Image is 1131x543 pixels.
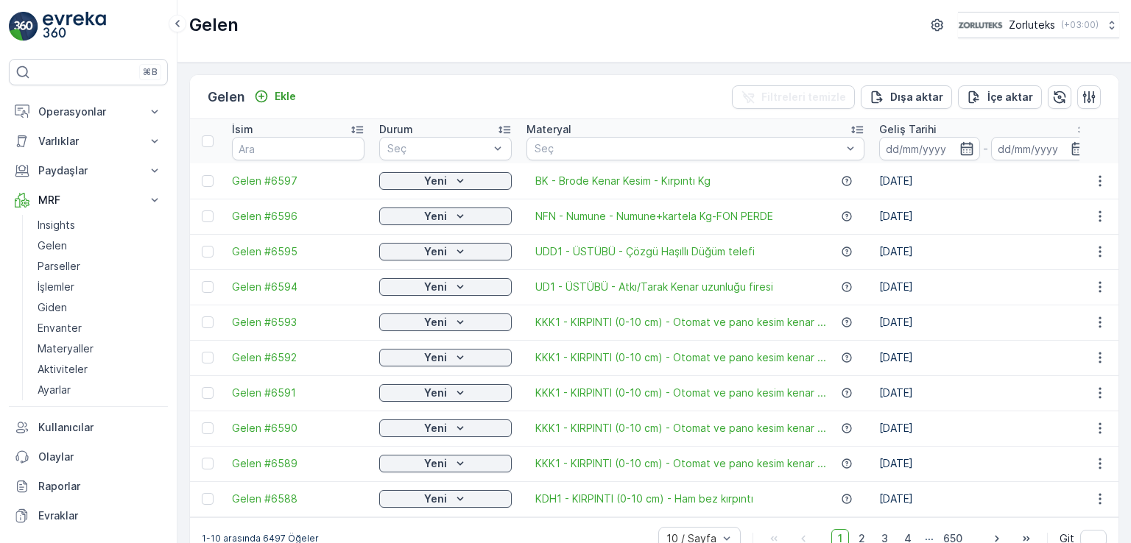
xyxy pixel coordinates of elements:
a: Gelen #6593 [232,315,364,330]
button: İçe aktar [958,85,1042,109]
button: Zorluteks(+03:00) [958,12,1119,38]
input: dd/mm/yyyy [991,137,1092,160]
a: KKK1 - KIRPINTI (0-10 cm) - Otomat ve pano kesim kenar ... [535,315,826,330]
p: Evraklar [38,508,162,523]
td: [DATE] [872,340,1099,375]
a: Gelen #6595 [232,244,364,259]
p: Giden [38,300,67,315]
div: Toggle Row Selected [202,316,214,328]
p: Gelen [189,13,239,37]
td: [DATE] [872,411,1099,446]
p: Olaylar [38,450,162,464]
p: İçe aktar [987,90,1033,104]
p: Insights [38,218,75,233]
a: Ayarlar [32,380,168,400]
span: KDH1 - KIRPINTI (0-10 cm) - Ham bez kırpıntı [535,491,753,506]
p: Dışa aktar [890,90,943,104]
p: İşlemler [38,280,74,294]
p: Varlıklar [38,134,138,149]
div: Toggle Row Selected [202,210,214,222]
button: Filtreleri temizle [732,85,855,109]
input: dd/mm/yyyy [879,137,980,160]
p: Yeni [424,421,447,436]
p: Zorluteks [1009,18,1055,32]
a: Gelen #6596 [232,209,364,224]
a: Kullanıcılar [9,413,168,442]
button: Varlıklar [9,127,168,156]
div: Toggle Row Selected [202,281,214,293]
a: BK - Brode Kenar Kesim - Kırpıntı Kg [535,174,711,188]
p: Parseller [38,259,80,274]
span: KKK1 - KIRPINTI (0-10 cm) - Otomat ve pano kesim kenar ... [535,456,826,471]
a: Gelen #6597 [232,174,364,188]
p: ( +03:00 ) [1061,19,1099,31]
a: Gelen #6589 [232,456,364,471]
button: Yeni [379,313,512,331]
td: [DATE] [872,269,1099,305]
button: Yeni [379,455,512,472]
a: Giden [32,297,168,318]
a: Olaylar [9,442,168,472]
img: 6-1-9-3_wQBzyll.png [958,17,1003,33]
p: Yeni [424,174,447,188]
div: Toggle Row Selected [202,246,214,258]
button: Yeni [379,278,512,296]
button: Yeni [379,207,512,225]
p: Yeni [424,491,447,506]
a: İşlemler [32,277,168,297]
button: Yeni [379,384,512,402]
p: - [983,140,988,157]
a: Gelen [32,235,168,256]
p: Operasyonlar [38,104,138,119]
button: MRF [9,185,168,215]
p: Envanter [38,321,82,336]
button: Yeni [379,349,512,366]
td: [DATE] [872,163,1099,199]
div: Toggle Row Selected [202,422,214,434]
div: Toggle Row Selected [202,352,214,363]
p: ⌘B [143,66,158,78]
a: UDD1 - ÜSTÜBÜ - Çözgü Haşıllı Düğüm telefi [535,244,755,259]
button: Yeni [379,172,512,190]
a: UD1 - ÜSTÜBÜ - Atkı/Tarak Kenar uzunluğu firesi [535,280,773,294]
button: Operasyonlar [9,97,168,127]
a: KKK1 - KIRPINTI (0-10 cm) - Otomat ve pano kesim kenar ... [535,386,826,400]
p: Materyaller [38,341,94,356]
p: Geliş Tarihi [879,122,937,137]
div: Toggle Row Selected [202,458,214,469]
p: Yeni [424,456,447,471]
a: Gelen #6592 [232,350,364,365]
button: Yeni [379,490,512,508]
a: Aktiviteler [32,359,168,380]
img: logo [9,12,38,41]
p: Yeni [424,350,447,365]
span: Gelen #6591 [232,386,364,400]
img: logo_light-DOdMpM7g.png [43,12,106,41]
td: [DATE] [872,446,1099,481]
button: Dışa aktar [861,85,952,109]
p: Seç [387,141,489,156]
a: NFN - Numune - Numune+kartela Kg-FON PERDE [535,209,773,224]
a: Insights [32,215,168,235]
td: [DATE] [872,234,1099,269]
p: Paydaşlar [38,163,138,178]
input: Ara [232,137,364,160]
a: Parseller [32,256,168,277]
td: [DATE] [872,305,1099,340]
a: Envanter [32,318,168,338]
a: KKK1 - KIRPINTI (0-10 cm) - Otomat ve pano kesim kenar ... [535,421,826,436]
div: Toggle Row Selected [202,387,214,399]
button: Paydaşlar [9,156,168,185]
div: Toggle Row Selected [202,175,214,187]
a: Raporlar [9,472,168,501]
td: [DATE] [872,481,1099,517]
a: Materyaller [32,338,168,359]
